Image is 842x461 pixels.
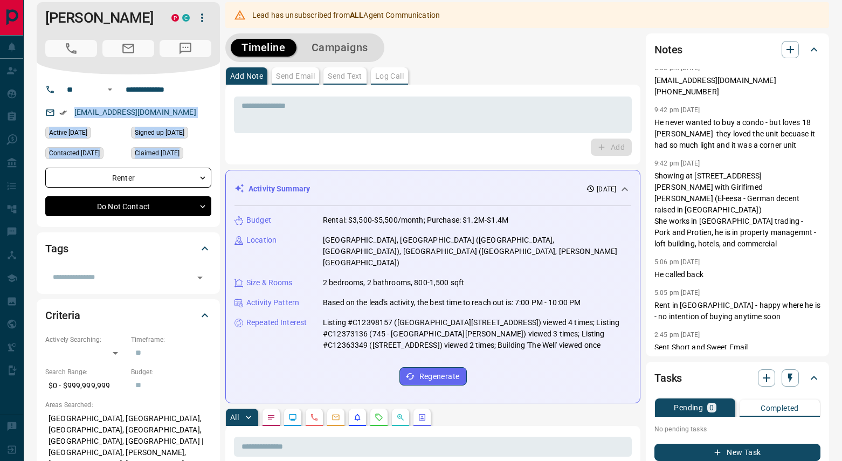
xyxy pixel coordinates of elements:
p: Budget [246,215,271,226]
button: New Task [654,444,820,461]
p: Actively Searching: [45,335,126,345]
p: 9:42 pm [DATE] [654,160,700,167]
p: Listing #C12398157 ([GEOGRAPHIC_DATA][STREET_ADDRESS]) viewed 4 times; Listing #C12373136 (745 - ... [323,317,631,351]
svg: Agent Actions [418,413,426,422]
div: Tasks [654,365,820,391]
div: Sat Jun 24 2023 [131,127,211,142]
p: He called back [654,269,820,280]
h2: Tags [45,240,68,257]
div: Tags [45,236,211,262]
svg: Notes [267,413,275,422]
button: Campaigns [301,39,379,57]
button: Open [192,270,208,285]
p: 5:05 pm [DATE] [654,289,700,297]
p: Add Note [230,72,263,80]
a: [EMAIL_ADDRESS][DOMAIN_NAME] [74,108,196,116]
div: Activity Summary[DATE] [234,179,631,199]
button: Open [103,83,116,96]
p: Completed [761,404,799,412]
p: Areas Searched: [45,400,211,410]
div: property.ca [171,14,179,22]
div: Notes [654,37,820,63]
p: He never wanted to buy a condo - but loves 18 [PERSON_NAME] they loved the unit becuase it had so... [654,117,820,151]
strong: ALL [350,11,363,19]
p: Activity Summary [249,183,310,195]
p: 2:45 pm [DATE] [654,331,700,339]
span: Message [160,40,211,57]
p: Pending [674,404,703,411]
div: Wed Oct 01 2025 [45,127,126,142]
div: condos.ca [182,14,190,22]
button: Timeline [231,39,296,57]
span: Signed up [DATE] [135,127,184,138]
h2: Tasks [654,369,682,387]
h2: Notes [654,41,682,58]
p: Showing at [STREET_ADDRESS][PERSON_NAME] with Girlfirned [PERSON_NAME] (El-eesa - German decent r... [654,170,820,250]
p: Repeated Interest [246,317,307,328]
p: $0 - $999,999,999 [45,377,126,395]
p: Budget: [131,367,211,377]
svg: Emails [332,413,340,422]
div: Tue May 20 2025 [45,147,126,162]
p: Search Range: [45,367,126,377]
p: Timeframe: [131,335,211,345]
span: Email [102,40,154,57]
p: Rental: $3,500-$5,500/month; Purchase: $1.2M-$1.4M [323,215,509,226]
p: 0 [709,404,714,411]
svg: Email Verified [59,109,67,116]
div: Thu Oct 09 2025 [131,147,211,162]
svg: Calls [310,413,319,422]
svg: Lead Browsing Activity [288,413,297,422]
p: [GEOGRAPHIC_DATA], [GEOGRAPHIC_DATA] ([GEOGRAPHIC_DATA], [GEOGRAPHIC_DATA]), [GEOGRAPHIC_DATA] ([... [323,235,631,269]
p: Activity Pattern [246,297,299,308]
p: 5:06 pm [DATE] [654,258,700,266]
span: Active [DATE] [49,127,87,138]
p: Location [246,235,277,246]
span: Contacted [DATE] [49,148,100,159]
p: [EMAIL_ADDRESS][DOMAIN_NAME] [PHONE_NUMBER] [654,75,820,98]
div: Do Not Contact [45,196,211,216]
span: Call [45,40,97,57]
svg: Requests [375,413,383,422]
span: Claimed [DATE] [135,148,180,159]
p: Size & Rooms [246,277,293,288]
h1: [PERSON_NAME] [45,9,155,26]
h2: Criteria [45,307,80,324]
p: Based on the lead's activity, the best time to reach out is: 7:00 PM - 10:00 PM [323,297,581,308]
button: Regenerate [399,367,467,386]
p: 2 bedrooms, 2 bathrooms, 800-1,500 sqft [323,277,464,288]
svg: Opportunities [396,413,405,422]
p: [DATE] [597,184,616,194]
p: All [230,414,239,421]
svg: Listing Alerts [353,413,362,422]
p: No pending tasks [654,421,820,437]
p: Rent in [GEOGRAPHIC_DATA] - happy where he is - no intention of buying anytime soon [654,300,820,322]
div: Lead has unsubscribed from Agent Communication [252,5,440,25]
p: 9:42 pm [DATE] [654,106,700,114]
div: Criteria [45,302,211,328]
p: Sent Short and Sweet Email [654,342,820,353]
div: Renter [45,168,211,188]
